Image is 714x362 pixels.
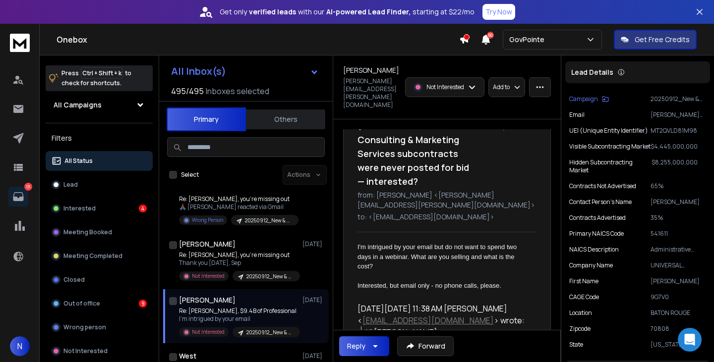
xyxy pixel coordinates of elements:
[678,328,702,352] div: Open Intercom Messenger
[167,107,246,131] button: Primary
[246,108,325,130] button: Others
[64,157,93,165] p: All Status
[10,336,30,356] button: N
[63,181,78,189] p: Lead
[46,222,153,242] button: Meeting Booked
[192,328,225,336] p: Not Interested
[46,199,153,218] button: Interested4
[63,228,112,236] p: Meeting Booked
[651,277,706,285] p: [PERSON_NAME]
[179,251,298,259] p: Re: [PERSON_NAME], you’re missing out
[46,341,153,361] button: Not Interested
[63,205,96,212] p: Interested
[63,323,106,331] p: Wrong person
[362,315,494,326] a: [EMAIL_ADDRESS][DOMAIN_NAME]
[397,336,454,356] button: Forward
[651,198,706,206] p: [PERSON_NAME]
[357,303,529,326] div: [DATE][DATE] 11:38 AM [PERSON_NAME] < > wrote:
[220,7,475,17] p: Get only with our starting at $22/mo
[569,325,591,333] p: Zipcode
[139,300,147,308] div: 9
[651,111,706,119] p: [PERSON_NAME][EMAIL_ADDRESS][PERSON_NAME][DOMAIN_NAME]
[357,190,536,210] p: from: [PERSON_NAME] <[PERSON_NAME][EMAIL_ADDRESS][PERSON_NAME][DOMAIN_NAME]>
[651,182,706,190] p: 65%
[54,100,102,110] h1: All Campaigns
[651,325,706,333] p: 70808
[651,309,706,317] p: BATON ROUGE
[569,111,585,119] p: Email
[57,34,459,46] h1: Onebox
[571,67,613,77] p: Lead Details
[651,230,706,238] p: 541611
[651,261,706,269] p: UNIVERSAL RECOVERY AND RESILIENCE SOLUTIONS, INC.
[569,95,609,103] button: Campaign
[569,261,613,269] p: Company Name
[46,95,153,115] button: All Campaigns
[171,85,204,97] span: 495 / 495
[366,326,529,338] div: Hi [PERSON_NAME],
[206,85,269,97] h3: Inboxes selected
[651,214,706,222] p: 35%
[569,95,598,103] p: Campaign
[357,281,529,291] div: Interested, but email only - no phone calls, please.
[509,35,548,45] p: GovPointe
[569,309,592,317] p: location
[569,341,583,349] p: State
[46,317,153,337] button: Wrong person
[302,296,325,304] p: [DATE]
[569,214,626,222] p: Contracts Advertised
[245,217,293,224] p: 20250912_New & Unopened-Webinar-[PERSON_NAME](0917-18)-Nationwide Facility Support Contracts
[357,212,536,222] p: to: <[EMAIL_ADDRESS][DOMAIN_NAME]>
[651,341,706,349] p: [US_STATE]
[482,4,515,20] button: Try Now
[635,35,690,45] p: Get Free Credits
[569,127,648,135] p: UEI (Unique Entity Identifier)
[61,68,131,88] p: Press to check for shortcuts.
[179,295,236,305] h1: [PERSON_NAME]
[357,242,529,271] div: I'm intrigued by your email but do not want to spend two days in a webinar. What are you selling ...
[614,30,697,50] button: Get Free Credits
[246,329,294,336] p: 20250912_New & Unopened-Webinar-[PERSON_NAME](0917-18)-Nationwide Marketing Support Contracts
[569,198,632,206] p: Contact person's name
[569,293,599,301] p: CAGE code
[569,230,624,238] p: Primary NAICS code
[179,239,236,249] h1: [PERSON_NAME]
[651,246,706,254] p: Administrative Management and General Management Consulting
[651,143,706,151] p: $4,445,000,000
[343,65,399,75] h1: [PERSON_NAME]
[63,252,122,260] p: Meeting Completed
[343,77,399,109] p: [PERSON_NAME][EMAIL_ADDRESS][PERSON_NAME][DOMAIN_NAME]
[46,131,153,145] h3: Filters
[179,307,298,315] p: Re: [PERSON_NAME], $9.4B of Professional
[10,34,30,52] img: logo
[651,95,706,103] p: 20250912_New & Unopened-Webinar-[PERSON_NAME](0917-18)-Nationwide Marketing Support Contracts
[569,182,636,190] p: Contracts Not Advertised
[46,175,153,195] button: Lead
[63,300,100,308] p: Out of office
[347,341,365,351] div: Reply
[569,158,652,174] p: Hidden Subcontracting Market
[652,158,706,174] p: $8,255,000,000
[46,246,153,266] button: Meeting Completed
[192,216,223,224] p: Wrong Person
[63,276,85,284] p: Closed
[179,195,298,203] p: Re: [PERSON_NAME], you’re missing out
[569,246,619,254] p: NAICS Description
[493,83,510,91] p: Add to
[249,7,296,17] strong: verified leads
[179,351,196,361] h1: West
[651,293,706,301] p: 9G7V0
[485,7,512,17] p: Try Now
[302,352,325,360] p: [DATE]
[651,127,706,135] p: MT2QVLD81M98
[8,187,28,207] a: 13
[326,7,411,17] strong: AI-powered Lead Finder,
[163,61,327,81] button: All Inbox(s)
[357,105,475,188] h1: Re: [PERSON_NAME], $9.4B of Professional Consulting & Marketing Services subcontracts were never ...
[487,32,494,39] span: 50
[171,66,226,76] h1: All Inbox(s)
[339,336,389,356] button: Reply
[24,183,32,191] p: 13
[302,240,325,248] p: [DATE]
